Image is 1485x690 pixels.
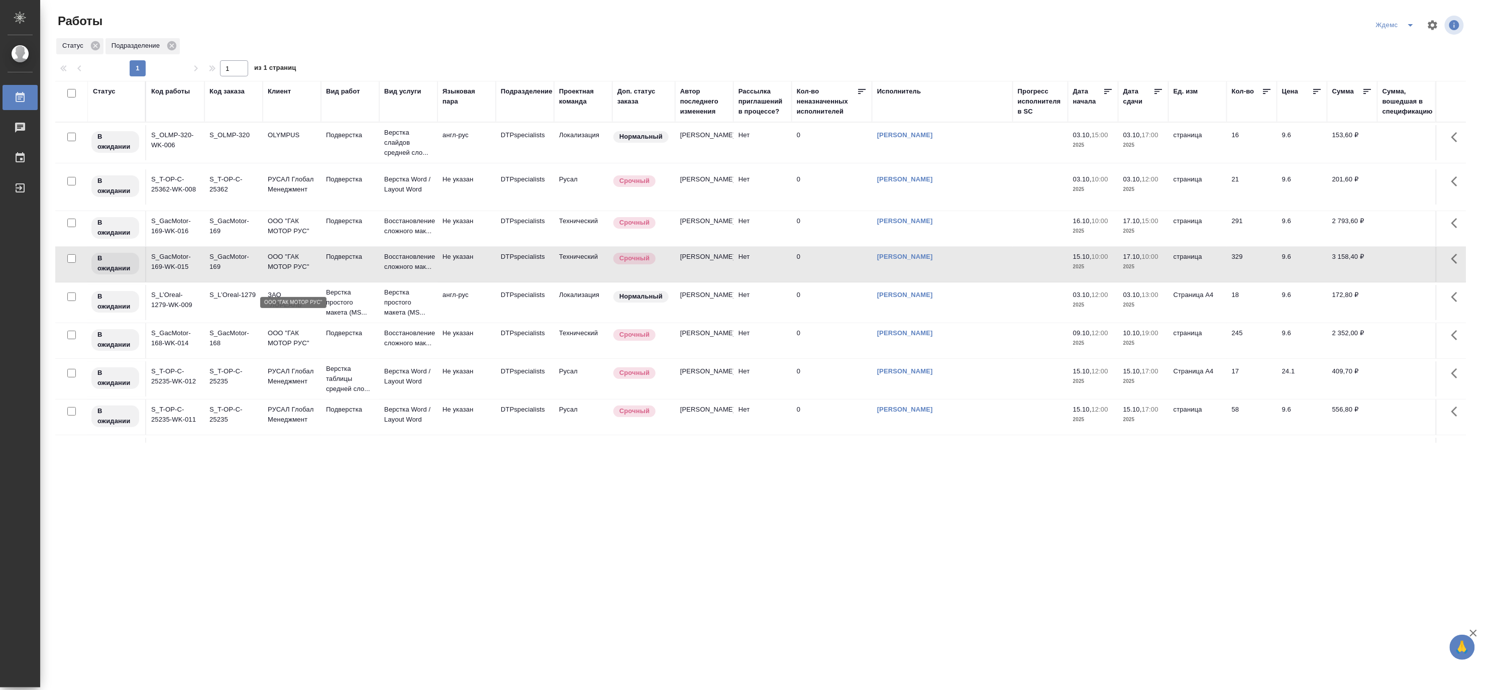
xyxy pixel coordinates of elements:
[146,285,204,320] td: S_L’Oreal-1279-WK-009
[1227,169,1277,205] td: 21
[496,125,554,160] td: DTPspecialists
[326,405,374,415] p: Подверстка
[554,285,612,320] td: Локализация
[1454,637,1471,658] span: 🙏
[268,328,316,348] p: ООО "ГАК МОТОР РУС"
[1445,16,1466,35] span: Посмотреть информацию
[384,216,433,236] p: Восстановление сложного мак...
[90,405,140,428] div: Исполнитель назначен, приступать к работе пока рано
[326,364,374,394] p: Верстка таблицы средней сло...
[554,247,612,282] td: Технический
[1142,291,1158,299] p: 13:00
[1123,217,1142,225] p: 17.10,
[675,247,733,282] td: [PERSON_NAME]
[1123,367,1142,375] p: 15.10,
[1142,217,1158,225] p: 15:00
[90,328,140,352] div: Исполнитель назначен, приступать к работе пока рано
[1332,86,1354,96] div: Сумма
[90,290,140,314] div: Исполнитель назначен, приступать к работе пока рано
[326,287,374,318] p: Верстка простого макета (MS...
[797,86,857,117] div: Кол-во неназначенных исполнителей
[268,366,316,386] p: РУСАЛ Глобал Менеджмент
[1169,400,1227,435] td: страница
[1073,175,1092,183] p: 03.10,
[443,86,491,107] div: Языковая пара
[384,405,433,425] p: Верстка Word / Layout Word
[146,211,204,246] td: S_GacMotor-169-WK-016
[326,440,374,470] p: Верстка макета средней слож...
[1018,86,1063,117] div: Прогресс исполнителя в SC
[151,86,190,96] div: Код работы
[146,247,204,282] td: S_GacMotor-169-WK-015
[554,438,612,473] td: Русал
[733,169,792,205] td: Нет
[1123,415,1163,425] p: 2025
[792,400,872,435] td: 0
[1450,635,1475,660] button: 🙏
[675,125,733,160] td: [PERSON_NAME]
[1383,86,1433,117] div: Сумма, вошедшая в спецификацию
[1092,175,1108,183] p: 10:00
[438,285,496,320] td: англ-рус
[1227,125,1277,160] td: 16
[554,323,612,358] td: Технический
[1142,367,1158,375] p: 17:00
[1169,169,1227,205] td: страница
[1327,361,1377,397] td: 409,70 ₽
[1327,247,1377,282] td: 3 158,40 ₽
[1092,367,1108,375] p: 12:00
[209,174,258,194] div: S_T-OP-C-25362
[1445,247,1469,271] button: Здесь прячутся важные кнопки
[97,253,133,273] p: В ожидании
[617,86,670,107] div: Доп. статус заказа
[1073,217,1092,225] p: 16.10,
[1445,400,1469,424] button: Здесь прячутся важные кнопки
[1123,86,1153,107] div: Дата сдачи
[1445,438,1469,462] button: Здесь прячутся важные кнопки
[619,132,663,142] p: Нормальный
[268,174,316,194] p: РУСАЛ Глобал Менеджмент
[877,131,933,139] a: [PERSON_NAME]
[268,290,316,310] p: ЗАО "ЛОРЕАЛЬ"
[62,41,87,51] p: Статус
[1277,285,1327,320] td: 9.6
[675,211,733,246] td: [PERSON_NAME]
[1073,367,1092,375] p: 15.10,
[384,287,433,318] p: Верстка простого макета (MS...
[554,400,612,435] td: Русал
[733,438,792,473] td: Нет
[1092,253,1108,260] p: 10:00
[1327,400,1377,435] td: 556,80 ₽
[254,62,296,76] span: из 1 страниц
[554,169,612,205] td: Русал
[619,406,650,416] p: Срочный
[1169,323,1227,358] td: страница
[1327,125,1377,160] td: 153,60 ₽
[326,252,374,262] p: Подверстка
[496,323,554,358] td: DTPspecialists
[146,400,204,435] td: S_T-OP-C-25235-WK-011
[619,330,650,340] p: Срочный
[496,361,554,397] td: DTPspecialists
[268,216,316,236] p: ООО "ГАК МОТОР РУС"
[1227,361,1277,397] td: 17
[1277,211,1327,246] td: 9.6
[97,132,133,152] p: В ожидании
[1445,169,1469,193] button: Здесь прячутся важные кнопки
[1227,323,1277,358] td: 245
[619,291,663,302] p: Нормальный
[209,328,258,348] div: S_GacMotor-168
[675,169,733,205] td: [PERSON_NAME]
[146,169,204,205] td: S_T-OP-C-25362-WK-008
[97,330,133,350] p: В ожидании
[90,216,140,240] div: Исполнитель назначен, приступать к работе пока рано
[1232,86,1254,96] div: Кол-во
[268,405,316,425] p: РУСАЛ Глобал Менеджмент
[438,169,496,205] td: Не указан
[1123,406,1142,413] p: 15.10,
[438,438,496,473] td: Не указан
[209,86,245,96] div: Код заказа
[1073,140,1113,150] p: 2025
[1073,291,1092,299] p: 03.10,
[1142,131,1158,139] p: 17:00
